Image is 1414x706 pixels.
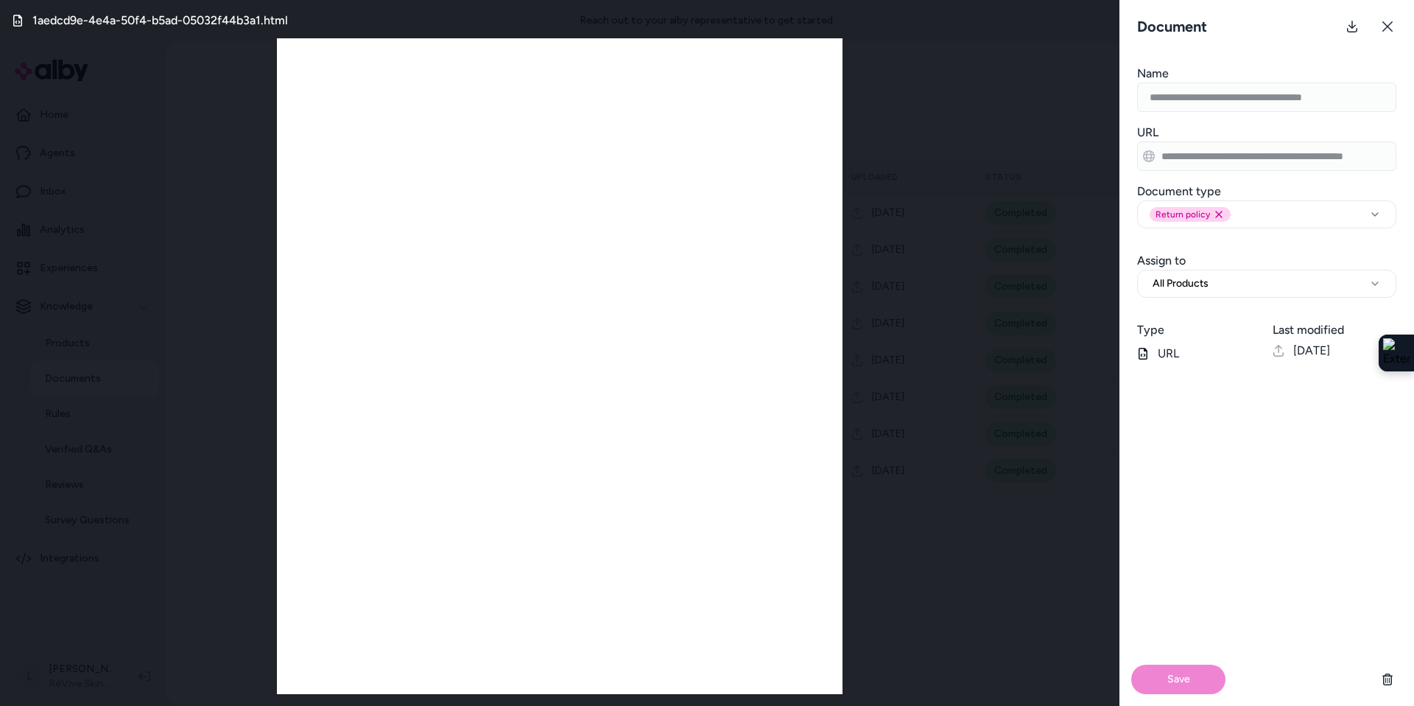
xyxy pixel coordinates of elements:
span: All Products [1153,276,1209,291]
h3: Last modified [1273,321,1396,339]
button: Return policyRemove return_policy option [1137,200,1396,228]
h3: Type [1137,321,1261,339]
h3: Name [1137,65,1396,83]
span: [DATE] [1293,342,1330,360]
label: Assign to [1137,254,1186,268]
h3: Document type [1137,183,1396,200]
p: URL [1137,345,1261,363]
div: Return policy [1150,207,1231,222]
button: Remove return_policy option [1213,209,1225,220]
h3: URL [1137,124,1396,141]
h3: Document [1131,16,1213,37]
h3: 1aedcd9e-4e4a-50f4-b5ad-05032f44b3a1.html [32,12,288,29]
